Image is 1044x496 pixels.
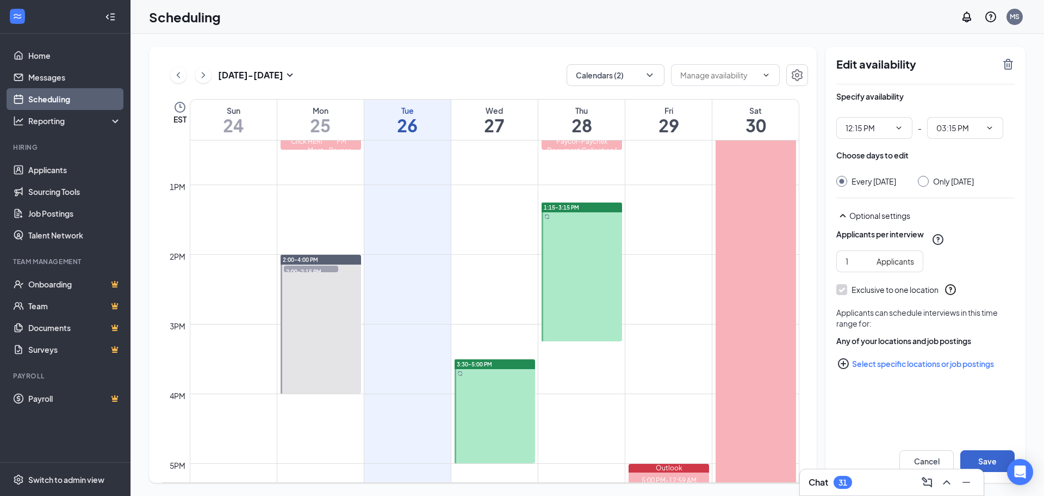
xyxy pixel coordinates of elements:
[921,476,934,489] svg: ComposeMessage
[960,476,973,489] svg: Minimize
[167,250,188,262] div: 2pm
[791,69,804,82] svg: Settings
[680,69,757,81] input: Manage availability
[364,116,451,134] h1: 26
[13,257,119,266] div: Team Management
[167,460,188,471] div: 5pm
[938,474,955,491] button: ChevronUp
[836,91,904,102] div: Specify availability
[167,181,188,193] div: 1pm
[13,143,119,152] div: Hiring
[149,8,221,26] h1: Scheduling
[899,450,954,472] button: Cancel
[809,476,828,488] h3: Chat
[836,353,1015,375] button: Select specific locations or job postingsPlusCircle
[284,266,338,277] span: 2:00-2:15 PM
[28,273,121,295] a: OnboardingCrown
[960,450,1015,472] button: Save
[28,159,121,181] a: Applicants
[538,116,625,134] h1: 28
[28,66,121,88] a: Messages
[170,67,187,83] button: ChevronLeft
[190,116,277,134] h1: 24
[567,64,664,86] button: Calendars (2)ChevronDown
[984,10,997,23] svg: QuestionInfo
[836,307,1015,329] div: Applicants can schedule interviews in this time range for:
[277,100,364,140] a: August 25, 2025
[625,100,712,140] a: August 29, 2025
[195,67,212,83] button: ChevronRight
[277,116,364,134] h1: 25
[173,69,184,82] svg: ChevronLeft
[28,474,104,485] div: Switch to admin view
[940,476,953,489] svg: ChevronUp
[13,115,24,126] svg: Analysis
[836,229,924,240] div: Applicants per interview
[944,283,957,296] svg: QuestionInfo
[13,474,24,485] svg: Settings
[105,11,116,22] svg: Collapse
[933,176,974,187] div: Only [DATE]
[960,10,973,23] svg: Notifications
[849,210,1015,221] div: Optional settings
[538,100,625,140] a: August 28, 2025
[852,284,939,295] div: Exclusive to one location
[281,137,361,155] div: Click HERE to Book Meeting
[28,181,121,203] a: Sourcing Tools
[12,11,23,22] svg: WorkstreamLogo
[1007,459,1033,485] div: Open Intercom Messenger
[28,45,121,66] a: Home
[918,474,936,491] button: ComposeMessage
[190,105,277,116] div: Sun
[836,117,1015,139] div: -
[28,203,121,224] a: Job Postings
[985,124,994,132] svg: ChevronDown
[837,357,850,370] svg: PlusCircle
[877,255,914,267] div: Applicants
[451,100,538,140] a: August 27, 2025
[28,317,121,339] a: DocumentsCrown
[28,88,121,110] a: Scheduling
[198,69,209,82] svg: ChevronRight
[322,146,361,192] div: Paycor-Paychex Introduction | Ballast Security LLC
[364,105,451,116] div: Tue
[836,209,849,222] svg: SmallChevronUp
[13,371,119,381] div: Payroll
[457,360,492,368] span: 3:30-5:00 PM
[28,339,121,360] a: SurveysCrown
[629,464,709,473] div: Outlook
[451,116,538,134] h1: 27
[173,101,187,114] svg: Clock
[544,214,550,219] svg: Sync
[1010,12,1020,21] div: MS
[451,105,538,116] div: Wed
[277,105,364,116] div: Mon
[786,64,808,86] button: Settings
[836,58,995,71] h2: Edit availability
[218,69,283,81] h3: [DATE] - [DATE]
[283,69,296,82] svg: SmallChevronDown
[457,371,463,376] svg: Sync
[28,388,121,409] a: PayrollCrown
[190,100,277,140] a: August 24, 2025
[283,256,318,264] span: 2:00-4:00 PM
[644,70,655,81] svg: ChevronDown
[625,116,712,134] h1: 29
[364,100,451,140] a: August 26, 2025
[1002,58,1015,71] svg: TrashOutline
[167,390,188,402] div: 4pm
[894,124,903,132] svg: ChevronDown
[712,116,799,134] h1: 30
[931,233,944,246] svg: QuestionInfo
[173,114,187,125] span: EST
[762,71,770,79] svg: ChevronDown
[28,115,122,126] div: Reporting
[712,105,799,116] div: Sat
[28,224,121,246] a: Talent Network
[958,474,975,491] button: Minimize
[28,295,121,317] a: TeamCrown
[836,209,1015,222] div: Optional settings
[629,476,709,485] div: 5:00 PM-12:59 AM
[544,204,579,211] span: 1:15-3:15 PM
